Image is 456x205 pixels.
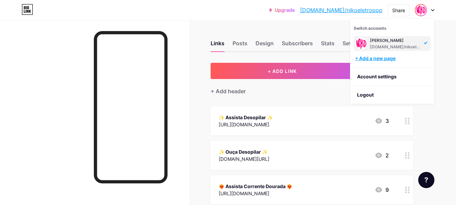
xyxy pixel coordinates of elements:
[282,39,313,51] div: Subscribers
[219,183,292,190] div: ❤️‍🔥 Assista Corrente Dourada ❤️‍🔥
[392,7,405,14] div: Share
[375,186,389,194] div: 9
[256,39,274,51] div: Design
[343,39,364,51] div: Settings
[233,39,247,51] div: Posts
[350,86,434,104] li: Logout
[219,121,273,128] div: [URL][DOMAIN_NAME]
[211,63,354,79] button: + ADD LINK
[219,114,273,121] div: ✨ Assista Desopilar ✨
[415,5,426,16] img: nikoeletropop
[211,87,246,95] div: + Add header
[211,39,224,51] div: Links
[375,117,389,125] div: 3
[355,55,431,62] div: + Add a new page
[269,7,295,13] a: Upgrade
[370,44,422,50] div: [DOMAIN_NAME]/nikoeletropop
[355,37,367,50] img: nikoeletropop
[300,6,382,14] a: [DOMAIN_NAME]/nikoeletropop
[268,68,297,74] span: + ADD LINK
[321,39,334,51] div: Stats
[354,26,386,31] span: Switch accounts
[219,190,292,197] div: [URL][DOMAIN_NAME]
[219,148,269,155] div: ✨ Ouça Desopilar ✨
[375,151,389,159] div: 2
[370,38,422,43] div: [PERSON_NAME]
[350,68,434,86] a: Account settings
[219,155,269,162] div: [DOMAIN_NAME][URL]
